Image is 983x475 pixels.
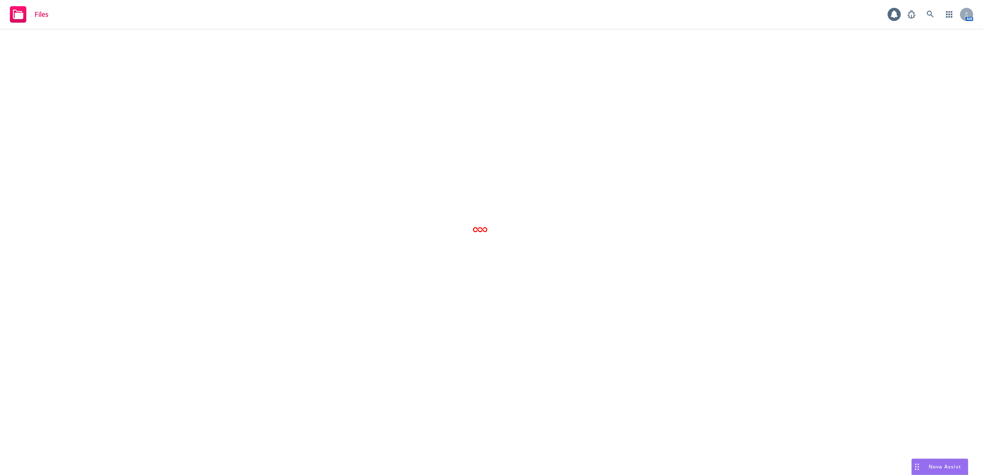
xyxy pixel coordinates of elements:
span: Files [35,11,49,18]
a: Search [922,6,939,23]
a: Report a Bug [903,6,920,23]
a: Files [7,3,52,26]
a: Switch app [941,6,957,23]
span: Nova Assist [929,463,961,470]
div: Drag to move [912,459,922,475]
button: Nova Assist [911,459,968,475]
